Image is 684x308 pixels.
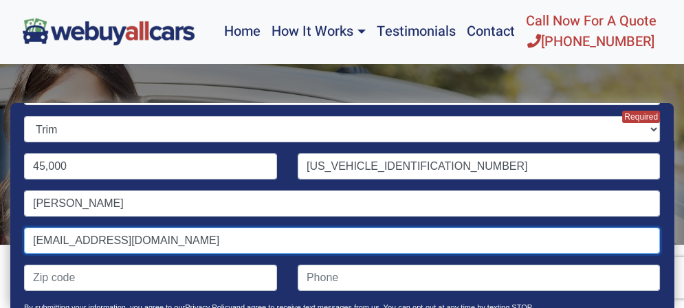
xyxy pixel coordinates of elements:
[622,111,660,123] span: Required
[24,265,277,291] input: Zip code
[23,18,195,45] img: We Buy All Cars in NJ logo
[520,5,662,58] a: Call Now For A Quote[PHONE_NUMBER]
[298,153,660,179] input: VIN (optional)
[266,5,371,58] a: How It Works
[371,5,461,58] a: Testimonials
[219,5,266,58] a: Home
[24,228,660,254] input: Email
[461,5,520,58] a: Contact
[24,153,277,179] input: Mileage
[24,190,660,217] input: Name
[298,265,660,291] input: Phone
